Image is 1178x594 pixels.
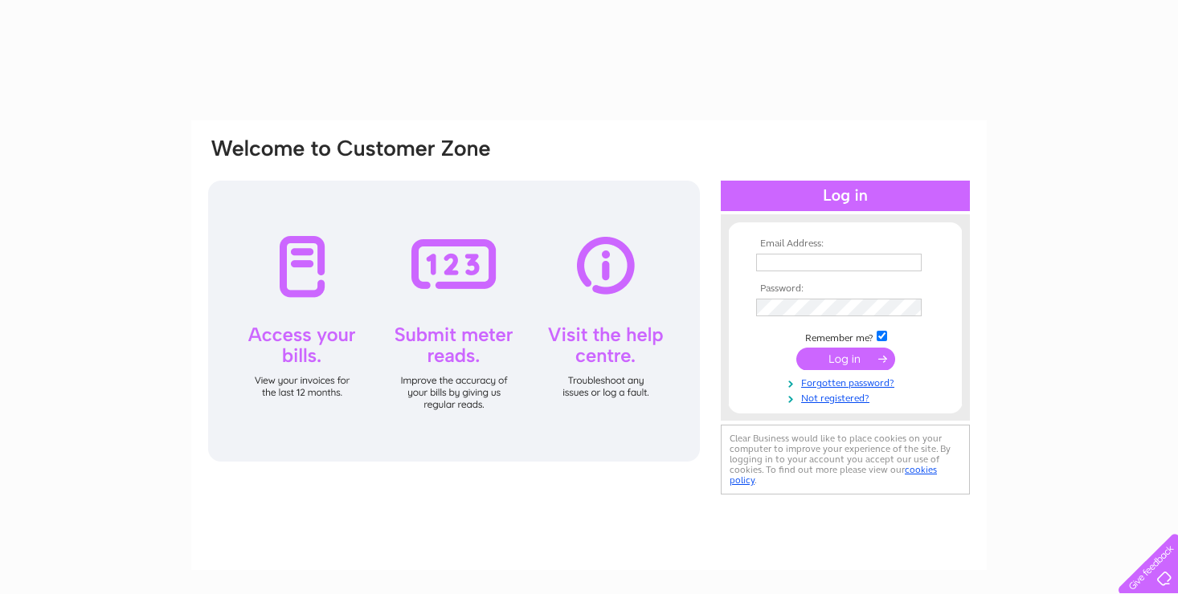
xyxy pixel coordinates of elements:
[756,374,939,389] a: Forgotten password?
[756,389,939,405] a: Not registered?
[752,283,939,295] th: Password:
[752,328,939,344] td: Remember me?
[752,238,939,250] th: Email Address:
[721,425,970,494] div: Clear Business would like to place cookies on your computer to improve your experience of the sit...
[730,464,937,486] a: cookies policy
[796,348,895,370] input: Submit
